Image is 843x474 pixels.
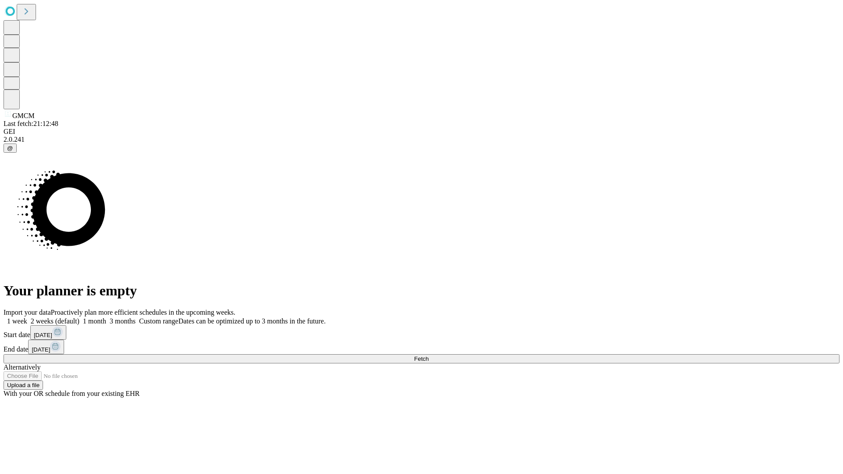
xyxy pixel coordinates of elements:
[4,381,43,390] button: Upload a file
[7,317,27,325] span: 1 week
[4,309,51,316] span: Import your data
[83,317,106,325] span: 1 month
[28,340,64,354] button: [DATE]
[34,332,52,338] span: [DATE]
[4,136,839,144] div: 2.0.241
[4,390,140,397] span: With your OR schedule from your existing EHR
[4,354,839,363] button: Fetch
[4,325,839,340] div: Start date
[30,325,66,340] button: [DATE]
[4,340,839,354] div: End date
[414,355,429,362] span: Fetch
[32,346,50,353] span: [DATE]
[51,309,235,316] span: Proactively plan more efficient schedules in the upcoming weeks.
[139,317,178,325] span: Custom range
[4,283,839,299] h1: Your planner is empty
[178,317,325,325] span: Dates can be optimized up to 3 months in the future.
[110,317,136,325] span: 3 months
[7,145,13,151] span: @
[4,144,17,153] button: @
[4,120,58,127] span: Last fetch: 21:12:48
[31,317,79,325] span: 2 weeks (default)
[4,128,839,136] div: GEI
[4,363,40,371] span: Alternatively
[12,112,35,119] span: GMCM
